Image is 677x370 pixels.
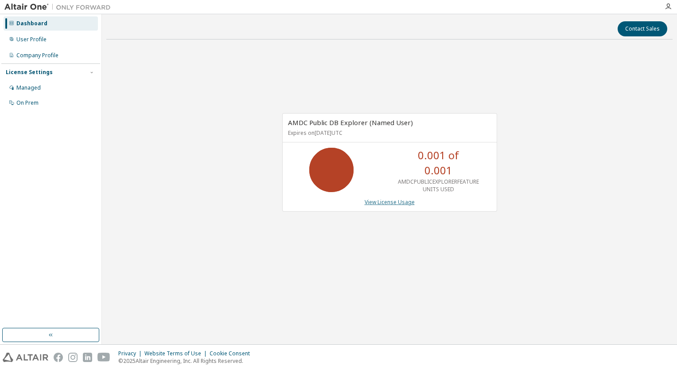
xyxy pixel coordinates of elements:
[365,198,415,206] a: View License Usage
[398,178,479,193] p: AMDCPUBLICEXPLORERFEATURE UNITS USED
[3,353,48,362] img: altair_logo.svg
[288,118,413,127] span: AMDC Public DB Explorer (Named User)
[97,353,110,362] img: youtube.svg
[288,129,489,137] p: Expires on [DATE] UTC
[118,357,255,365] p: © 2025 Altair Engineering, Inc. All Rights Reserved.
[16,20,47,27] div: Dashboard
[16,36,47,43] div: User Profile
[144,350,210,357] div: Website Terms of Use
[6,69,53,76] div: License Settings
[118,350,144,357] div: Privacy
[16,52,58,59] div: Company Profile
[16,84,41,91] div: Managed
[4,3,115,12] img: Altair One
[618,21,667,36] button: Contact Sales
[68,353,78,362] img: instagram.svg
[403,148,474,178] p: 0.001 of 0.001
[210,350,255,357] div: Cookie Consent
[83,353,92,362] img: linkedin.svg
[54,353,63,362] img: facebook.svg
[16,99,39,106] div: On Prem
